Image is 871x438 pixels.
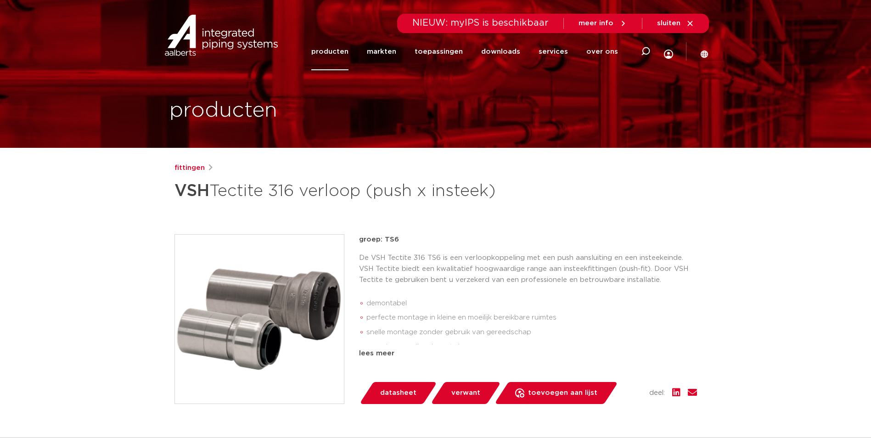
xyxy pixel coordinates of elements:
li: voorzien van alle relevante keuren [366,340,697,354]
span: NIEUW: myIPS is beschikbaar [412,18,549,28]
a: producten [311,33,348,70]
a: verwant [430,382,501,404]
li: perfecte montage in kleine en moeilijk bereikbare ruimtes [366,310,697,325]
a: downloads [481,33,520,70]
a: over ons [586,33,618,70]
span: datasheet [380,386,416,400]
a: datasheet [359,382,437,404]
span: toevoegen aan lijst [528,386,597,400]
div: my IPS [664,30,673,73]
img: Product Image for VSH Tectite 316 verloop (push x insteek) [175,235,344,404]
span: meer info [579,20,613,27]
a: sluiten [657,19,694,28]
a: meer info [579,19,627,28]
a: markten [367,33,396,70]
span: sluiten [657,20,680,27]
span: deel: [649,387,665,399]
p: De VSH Tectite 316 TS6 is een verloopkoppeling met een push aansluiting en een insteekeinde. VSH ... [359,253,697,286]
span: verwant [451,386,480,400]
p: groep: TS6 [359,234,697,245]
a: services [539,33,568,70]
a: toepassingen [415,33,463,70]
a: fittingen [174,163,205,174]
strong: VSH [174,183,209,199]
h1: Tectite 316 verloop (push x insteek) [174,177,519,205]
li: demontabel [366,296,697,311]
h1: producten [169,96,277,125]
nav: Menu [311,33,618,70]
li: snelle montage zonder gebruik van gereedschap [366,325,697,340]
div: lees meer [359,348,697,359]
